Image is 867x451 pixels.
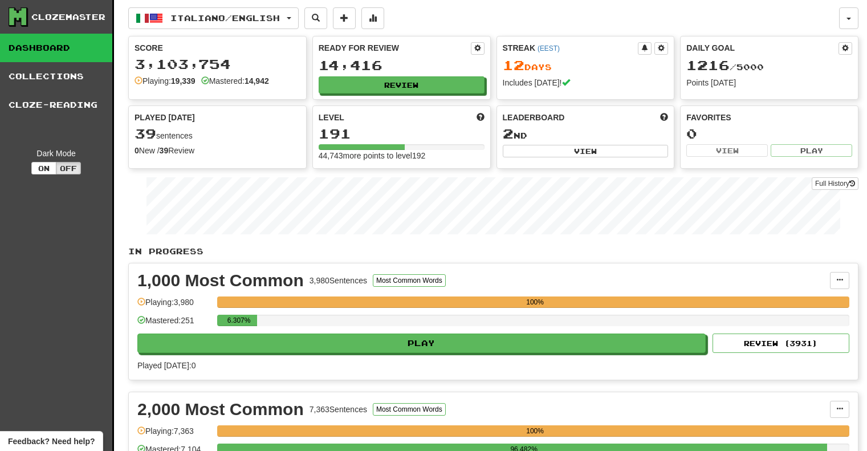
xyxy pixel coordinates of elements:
button: More stats [361,7,384,29]
span: 2 [503,125,514,141]
button: Off [56,162,81,174]
div: Day s [503,58,669,73]
div: 2,000 Most Common [137,401,304,418]
button: Review [319,76,485,94]
div: 100% [221,296,849,308]
span: This week in points, UTC [660,112,668,123]
button: Play [137,334,706,353]
button: Italiano/English [128,7,299,29]
div: Playing: 7,363 [137,425,211,444]
div: 3,980 Sentences [310,275,367,286]
div: Playing: 3,980 [137,296,211,315]
span: Played [DATE] [135,112,195,123]
div: Clozemaster [31,11,105,23]
button: Search sentences [304,7,327,29]
div: Points [DATE] [686,77,852,88]
div: Includes [DATE]! [503,77,669,88]
button: Play [771,144,852,157]
p: In Progress [128,246,858,257]
span: / 5000 [686,62,764,72]
div: Daily Goal [686,42,838,55]
strong: 14,942 [245,76,269,86]
strong: 0 [135,146,139,155]
button: Add sentence to collection [333,7,356,29]
span: Played [DATE]: 0 [137,361,196,370]
strong: 19,339 [171,76,196,86]
a: (EEST) [538,44,560,52]
div: nd [503,127,669,141]
span: Level [319,112,344,123]
div: 14,416 [319,58,485,72]
strong: 39 [160,146,169,155]
span: 39 [135,125,156,141]
div: sentences [135,127,300,141]
button: Most Common Words [373,274,446,287]
div: 100% [221,425,849,437]
div: Mastered: [201,75,269,87]
span: Italiano / English [170,13,280,23]
div: 44,743 more points to level 192 [319,150,485,161]
button: View [686,144,768,157]
div: 1,000 Most Common [137,272,304,289]
button: Review (3931) [713,334,849,353]
div: Favorites [686,112,852,123]
div: New / Review [135,145,300,156]
span: 1216 [686,57,730,73]
button: View [503,145,669,157]
div: Dark Mode [9,148,104,159]
div: 191 [319,127,485,141]
button: On [31,162,56,174]
div: Mastered: 251 [137,315,211,334]
div: Ready for Review [319,42,471,54]
span: Leaderboard [503,112,565,123]
span: Open feedback widget [8,436,95,447]
a: Full History [812,177,858,190]
div: 3,103,754 [135,57,300,71]
button: Most Common Words [373,403,446,416]
div: 0 [686,127,852,141]
div: Playing: [135,75,196,87]
span: 12 [503,57,524,73]
span: Score more points to level up [477,112,485,123]
div: Streak [503,42,638,54]
div: 6.307% [221,315,257,326]
div: Score [135,42,300,54]
div: 7,363 Sentences [310,404,367,415]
